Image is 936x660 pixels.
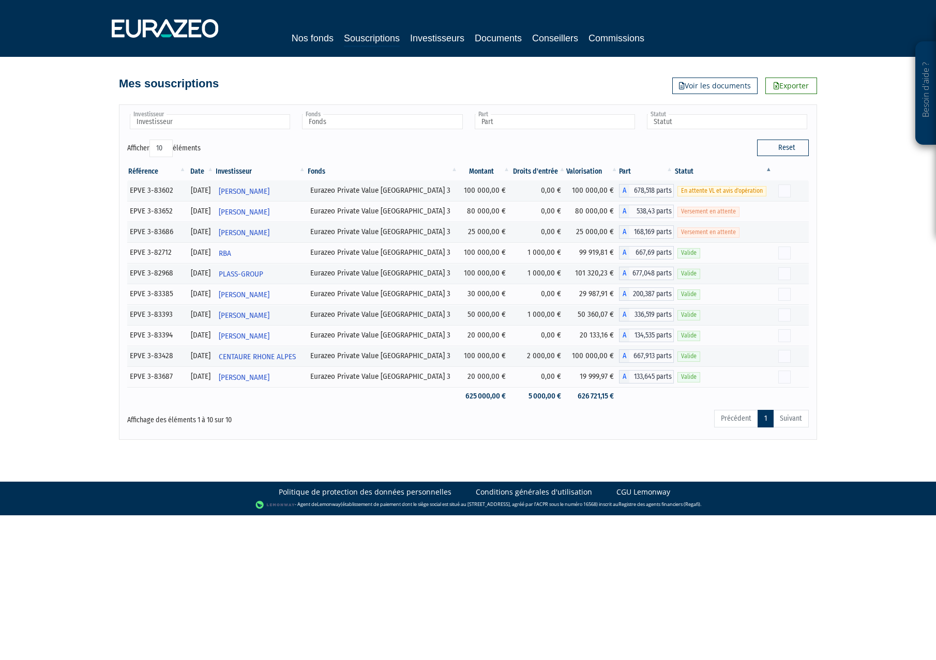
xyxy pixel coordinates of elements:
[191,185,212,196] div: [DATE]
[299,368,303,387] i: Voir l'investisseur
[629,329,674,342] span: 134,535 parts
[219,182,269,201] span: [PERSON_NAME]
[459,163,511,180] th: Montant: activer pour trier la colonne par ordre croissant
[629,267,674,280] span: 677,048 parts
[677,310,700,320] span: Valide
[299,223,303,242] i: Voir l'investisseur
[130,247,184,258] div: EPVE 3-82712
[459,180,511,201] td: 100 000,00 €
[255,500,295,510] img: logo-lemonway.png
[566,366,618,387] td: 19 999,97 €
[215,366,307,387] a: [PERSON_NAME]
[619,246,674,259] div: A - Eurazeo Private Value Europe 3
[310,268,455,279] div: Eurazeo Private Value [GEOGRAPHIC_DATA] 3
[459,284,511,304] td: 30 000,00 €
[677,248,700,258] span: Valide
[130,350,184,361] div: EPVE 3-83428
[299,285,303,304] i: Voir l'investisseur
[476,487,592,497] a: Conditions générales d'utilisation
[511,284,566,304] td: 0,00 €
[307,163,459,180] th: Fonds: activer pour trier la colonne par ordre croissant
[176,353,182,359] i: [Français] Personne physique
[219,244,231,263] span: RBA
[511,180,566,201] td: 0,00 €
[219,265,263,284] span: PLASS-GROUP
[677,269,700,279] span: Valide
[215,242,307,263] a: RBA
[130,330,184,341] div: EPVE 3-83394
[619,287,629,301] span: A
[677,289,700,299] span: Valide
[10,500,926,510] div: - Agent de (établissement de paiement dont le siège social est situé au [STREET_ADDRESS], agréé p...
[191,288,212,299] div: [DATE]
[215,180,307,201] a: [PERSON_NAME]
[215,284,307,304] a: [PERSON_NAME]
[310,288,455,299] div: Eurazeo Private Value [GEOGRAPHIC_DATA] 3
[511,387,566,405] td: 5 000,00 €
[566,242,618,263] td: 99 919,81 €
[219,368,269,387] span: [PERSON_NAME]
[629,246,674,259] span: 667,69 parts
[310,206,455,217] div: Eurazeo Private Value [GEOGRAPHIC_DATA] 3
[130,206,184,217] div: EPVE 3-83652
[219,203,269,222] span: [PERSON_NAME]
[619,287,674,301] div: A - Eurazeo Private Value Europe 3
[219,306,269,325] span: [PERSON_NAME]
[219,327,269,346] span: [PERSON_NAME]
[757,140,809,156] button: Reset
[758,410,774,427] a: 1
[619,329,674,342] div: A - Eurazeo Private Value Europe 3
[511,263,566,284] td: 1 000,00 €
[310,350,455,361] div: Eurazeo Private Value [GEOGRAPHIC_DATA] 3
[566,222,618,242] td: 25 000,00 €
[619,163,674,180] th: Part: activer pour trier la colonne par ordre croissant
[566,263,618,284] td: 101 320,23 €
[619,267,674,280] div: A - Eurazeo Private Value Europe 3
[677,186,766,196] span: En attente VL et avis d'opération
[215,346,307,366] a: CENTAURE RHONE ALPES
[299,203,303,222] i: Voir l'investisseur
[459,263,511,284] td: 100 000,00 €
[317,501,341,508] a: Lemonway
[130,288,184,299] div: EPVE 3-83385
[566,180,618,201] td: 100 000,00 €
[459,242,511,263] td: 100 000,00 €
[299,265,303,284] i: Voir l'investisseur
[619,349,674,363] div: A - Eurazeo Private Value Europe 3
[187,163,215,180] th: Date: activer pour trier la colonne par ordre croissant
[588,31,644,45] a: Commissions
[566,163,618,180] th: Valorisation: activer pour trier la colonne par ordre croissant
[310,309,455,320] div: Eurazeo Private Value [GEOGRAPHIC_DATA] 3
[566,346,618,366] td: 100 000,00 €
[619,246,629,259] span: A
[677,372,700,382] span: Valide
[677,351,700,361] span: Valide
[629,308,674,321] span: 336,519 parts
[619,225,674,239] div: A - Eurazeo Private Value Europe 3
[127,409,402,425] div: Affichage des éléments 1 à 10 sur 10
[112,19,218,38] img: 1732889491-logotype_eurazeo_blanc_rvb.png
[175,332,181,339] i: [Français] Personne physique
[176,229,182,235] i: [Français] Personne physique
[191,226,212,237] div: [DATE]
[299,327,303,346] i: Voir l'investisseur
[219,347,296,366] span: CENTAURE RHONE ALPES
[677,227,739,237] span: Versement en attente
[310,185,455,196] div: Eurazeo Private Value [GEOGRAPHIC_DATA] 3
[511,304,566,325] td: 1 000,00 €
[511,222,566,242] td: 0,00 €
[130,268,184,279] div: EPVE 3-82968
[310,330,455,341] div: Eurazeo Private Value [GEOGRAPHIC_DATA] 3
[629,287,674,301] span: 200,387 parts
[566,201,618,222] td: 80 000,00 €
[279,487,451,497] a: Politique de protection des données personnelles
[176,270,182,277] i: [Français] Personne physique
[410,31,464,45] a: Investisseurs
[619,205,629,218] span: A
[629,349,674,363] span: 667,913 parts
[566,387,618,405] td: 626 721,15 €
[459,366,511,387] td: 20 000,00 €
[215,263,307,284] a: PLASS-GROUP
[127,140,201,157] label: Afficher éléments
[511,242,566,263] td: 1 000,00 €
